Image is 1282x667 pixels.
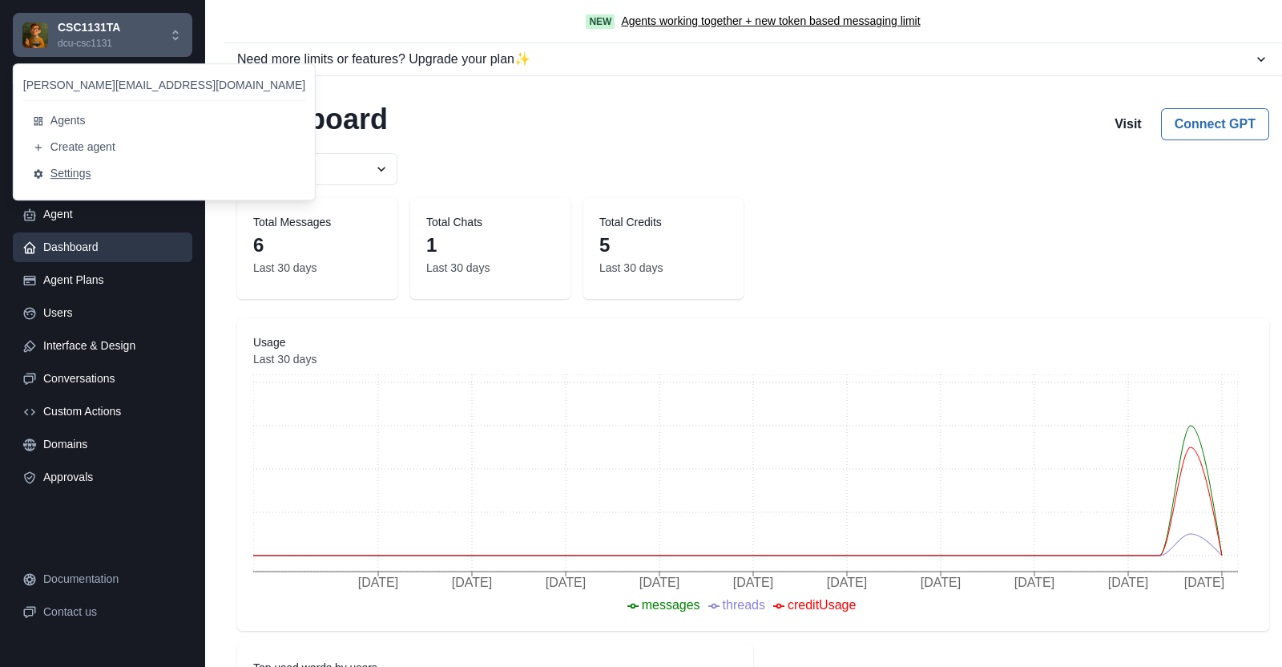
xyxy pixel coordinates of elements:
dd: 5 [599,231,728,260]
tspan: [DATE] [452,576,492,589]
dd: Last 30 days [253,351,1253,368]
tspan: [DATE] [921,576,961,589]
button: Connect GPT [1161,108,1269,140]
div: Interface & Design [43,338,183,354]
span: threads [723,598,765,612]
div: Agent Plans [43,272,183,289]
div: Users [43,305,183,321]
tspan: [DATE] [358,576,398,589]
span: messages [642,598,700,612]
button: Visit [1102,108,1155,140]
div: Dashboard [43,239,183,256]
div: Approvals [43,469,183,486]
span: creditUsage [788,598,856,612]
dt: Total Chats [426,214,554,231]
p: [PERSON_NAME][EMAIL_ADDRESS][DOMAIN_NAME] [23,77,305,94]
dd: 6 [253,231,381,260]
dt: Total Credits [599,214,728,231]
a: Agents working together + new token based messaging limit [621,13,920,30]
tspan: [DATE] [639,576,679,589]
div: Domains [43,436,183,453]
dt: Total Messages [253,214,381,231]
button: Create agent [23,134,305,160]
tspan: [DATE] [1108,576,1148,589]
a: Documentation [13,564,192,594]
div: Documentation [43,571,183,588]
button: Agents [23,107,305,134]
dd: Last 30 days [253,260,381,277]
p: dcu-csc1131 [58,36,120,51]
dd: 1 [426,231,554,260]
div: Custom Actions [43,403,183,420]
tspan: [DATE] [546,576,586,589]
dd: Last 30 days [426,260,554,277]
img: Chakra UI [22,22,48,48]
div: Conversations [43,370,183,387]
tspan: [DATE] [1184,576,1224,589]
p: CSC1131TA [58,19,120,36]
dd: Last 30 days [599,260,728,277]
button: Settings [23,160,305,187]
tspan: [DATE] [1014,576,1054,589]
div: Contact us [43,604,183,621]
tspan: [DATE] [827,576,867,589]
div: Need more limits or features? Upgrade your plan ✨ [237,50,1253,69]
span: New [586,14,615,29]
tspan: [DATE] [733,576,773,589]
div: Agent [43,206,183,223]
button: Need more limits or features? Upgrade your plan✨ [224,43,1282,75]
button: Chakra UICSC1131TAdcu-csc1131 [13,13,192,57]
dt: Usage [253,334,1253,351]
